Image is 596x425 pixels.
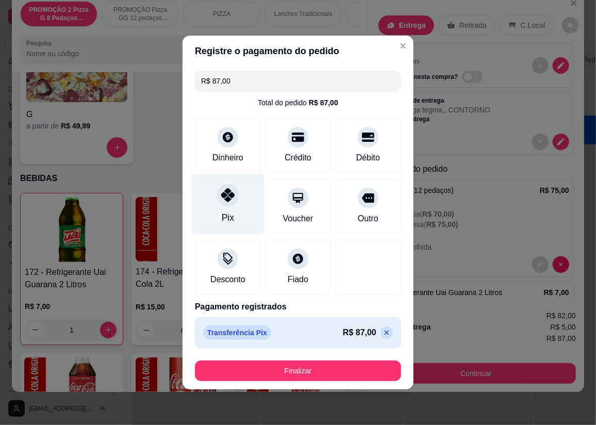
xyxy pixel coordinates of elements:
div: Voucher [283,213,313,225]
div: Dinheiro [212,152,243,164]
div: Débito [356,152,380,164]
div: Desconto [210,273,245,286]
p: Transferência Pix [203,325,271,340]
input: Ex.: hambúrguer de cordeiro [201,71,395,91]
button: Close [395,38,411,54]
div: Crédito [285,152,311,164]
div: R$ 87,00 [309,97,338,108]
header: Registre o pagamento do pedido [183,36,413,67]
p: R$ 87,00 [343,326,376,339]
div: Total do pedido [258,97,338,108]
p: Pagamento registrados [195,301,401,313]
div: Outro [358,213,378,225]
button: Finalizar [195,361,401,381]
div: Pix [222,211,234,224]
div: Fiado [288,273,308,286]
